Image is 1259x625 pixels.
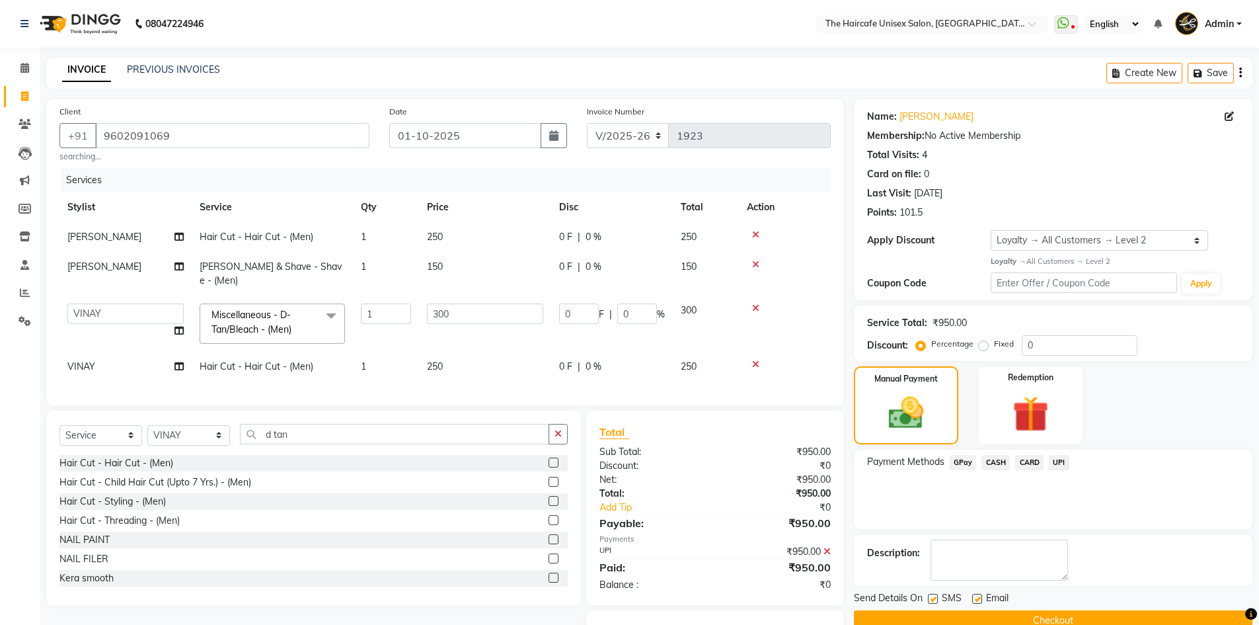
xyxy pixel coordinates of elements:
span: Send Details On [854,591,923,608]
a: INVOICE [62,58,111,82]
th: Total [673,192,739,222]
span: [PERSON_NAME] [67,261,141,272]
span: 1 [361,261,366,272]
div: Balance : [590,578,715,592]
div: All Customers → Level 2 [991,256,1239,267]
span: 1 [361,231,366,243]
span: 0 F [559,260,572,274]
label: Client [59,106,81,118]
span: 250 [427,360,443,372]
div: ₹950.00 [715,487,841,501]
span: 300 [681,304,697,316]
img: Admin [1175,12,1198,35]
img: logo [34,5,124,42]
div: Card on file: [867,167,921,181]
div: 101.5 [899,206,923,220]
label: Fixed [994,338,1014,350]
div: No Active Membership [867,129,1239,143]
span: GPay [950,455,977,470]
div: ₹950.00 [715,515,841,531]
div: Hair Cut - Threading - (Men) [59,514,180,528]
span: SMS [942,591,962,608]
th: Price [419,192,551,222]
div: Total Visits: [867,148,919,162]
div: 0 [924,167,929,181]
th: Service [192,192,353,222]
span: VINAY [67,360,95,372]
span: 250 [681,231,697,243]
input: Search or Scan [240,424,549,444]
span: Payment Methods [867,455,944,469]
div: Points: [867,206,897,220]
div: Sub Total: [590,445,715,459]
span: | [578,360,580,374]
span: Email [986,591,1009,608]
label: Invoice Number [587,106,644,118]
a: [PERSON_NAME] [899,110,973,124]
strong: Loyalty → [991,257,1026,266]
div: ₹950.00 [715,560,841,575]
span: [PERSON_NAME] [67,231,141,243]
span: Hair Cut - Hair Cut - (Men) [200,360,313,372]
div: ₹950.00 [715,473,841,487]
div: NAIL PAINT [59,533,110,547]
span: CASH [981,455,1010,470]
span: | [609,308,612,321]
span: 0 % [586,360,601,374]
th: Disc [551,192,673,222]
span: 250 [681,360,697,372]
img: _gift.svg [1001,392,1060,437]
div: NAIL FILER [59,552,108,566]
span: 0 % [586,260,601,274]
span: 1 [361,360,366,372]
div: Hair Cut - Child Hair Cut (Upto 7 Yrs.) - (Men) [59,476,251,489]
input: Enter Offer / Coupon Code [991,272,1177,293]
label: Redemption [1008,372,1053,384]
div: ₹950.00 [715,545,841,559]
div: Payable: [590,515,715,531]
span: Hair Cut - Hair Cut - (Men) [200,231,313,243]
div: UPI [590,545,715,559]
span: 0 F [559,360,572,374]
a: PREVIOUS INVOICES [127,63,220,75]
div: Name: [867,110,897,124]
small: searching... [59,151,369,163]
div: Services [61,168,841,192]
th: Qty [353,192,419,222]
div: ₹950.00 [933,316,967,330]
div: Coupon Code [867,276,991,290]
span: Total [599,425,630,439]
div: Paid: [590,560,715,575]
div: Last Visit: [867,187,911,200]
div: Net: [590,473,715,487]
div: ₹950.00 [715,445,841,459]
div: Kera smooth [59,571,114,585]
a: x [291,323,297,335]
span: | [578,230,580,244]
button: Save [1188,63,1234,83]
div: 4 [922,148,927,162]
span: 150 [427,261,443,272]
div: Service Total: [867,316,927,330]
span: 150 [681,261,697,272]
img: _cash.svg [878,393,935,433]
button: Create New [1106,63,1182,83]
span: | [578,260,580,274]
span: 0 % [586,230,601,244]
div: Payments [599,534,830,545]
a: Add Tip [590,501,736,515]
div: Discount: [590,459,715,473]
div: Total: [590,487,715,501]
th: Stylist [59,192,192,222]
div: Discount: [867,339,908,353]
th: Action [739,192,831,222]
b: 08047224946 [145,5,204,42]
span: Miscellaneous - D-Tan/Bleach - (Men) [211,309,291,335]
button: +91 [59,123,96,148]
span: F [599,308,604,321]
div: Apply Discount [867,233,991,247]
div: Hair Cut - Styling - (Men) [59,495,166,509]
div: ₹0 [715,459,841,473]
span: Admin [1205,17,1234,31]
span: 250 [427,231,443,243]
